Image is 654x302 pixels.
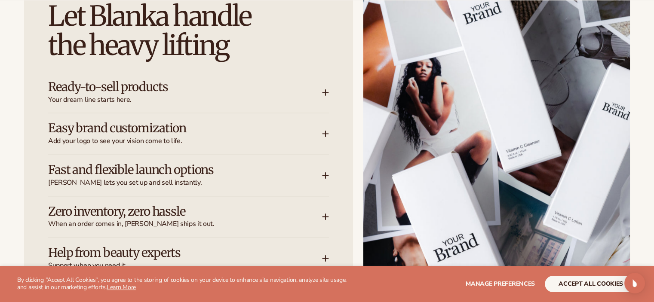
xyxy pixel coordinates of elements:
h3: Ready-to-sell products [48,80,296,94]
div: Open Intercom Messenger [624,273,645,293]
button: Manage preferences [466,276,535,292]
h2: Let Blanka handle the heavy lifting [48,2,329,59]
button: accept all cookies [545,276,637,292]
span: When an order comes in, [PERSON_NAME] ships it out. [48,220,322,229]
h3: Easy brand customization [48,122,296,135]
span: [PERSON_NAME] lets you set up and sell instantly. [48,178,322,187]
p: By clicking "Accept All Cookies", you agree to the storing of cookies on your device to enhance s... [17,277,356,291]
span: Add your logo to see your vision come to life. [48,137,322,146]
span: Support when you need it. [48,261,322,270]
a: Learn More [107,283,136,291]
h3: Zero inventory, zero hassle [48,205,296,218]
span: Your dream line starts here. [48,95,322,104]
h3: Fast and flexible launch options [48,163,296,177]
span: Manage preferences [466,280,535,288]
h3: Help from beauty experts [48,246,296,259]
